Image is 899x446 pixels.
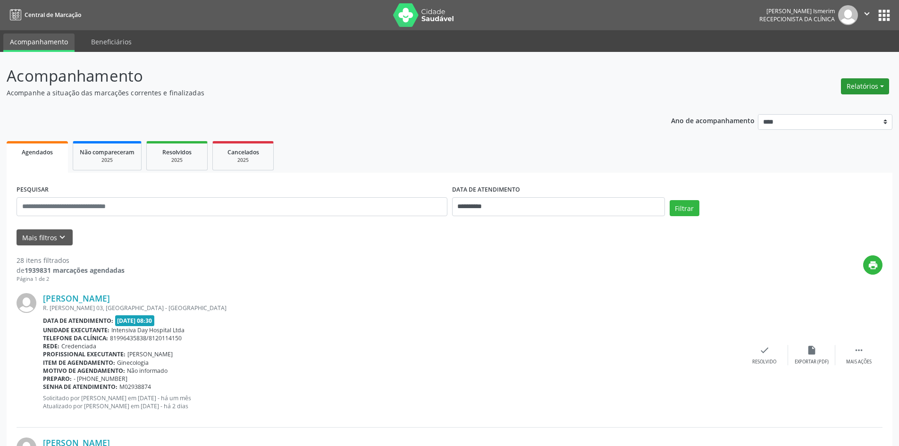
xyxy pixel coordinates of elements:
strong: 1939831 marcações agendadas [25,266,125,275]
p: Ano de acompanhamento [671,114,755,126]
div: 2025 [153,157,201,164]
label: DATA DE ATENDIMENTO [452,183,520,197]
span: Resolvidos [162,148,192,156]
span: Intensiva Day Hospital Ltda [111,326,185,334]
p: Acompanhamento [7,64,627,88]
b: Motivo de agendamento: [43,367,125,375]
button: Relatórios [841,78,889,94]
span: Central de Marcação [25,11,81,19]
span: Cancelados [227,148,259,156]
i:  [862,8,872,19]
div: R. [PERSON_NAME] 03, [GEOGRAPHIC_DATA] - [GEOGRAPHIC_DATA] [43,304,741,312]
b: Rede: [43,342,59,350]
span: Ginecologia [117,359,149,367]
label: PESQUISAR [17,183,49,197]
div: 2025 [219,157,267,164]
b: Preparo: [43,375,72,383]
i: keyboard_arrow_down [57,232,67,243]
div: Mais ações [846,359,872,365]
i:  [854,345,864,355]
span: Agendados [22,148,53,156]
span: M02938874 [119,383,151,391]
span: [PERSON_NAME] [127,350,173,358]
b: Telefone da clínica: [43,334,108,342]
img: img [838,5,858,25]
button:  [858,5,876,25]
p: Solicitado por [PERSON_NAME] em [DATE] - há um mês Atualizado por [PERSON_NAME] em [DATE] - há 2 ... [43,394,741,410]
p: Acompanhe a situação das marcações correntes e finalizadas [7,88,627,98]
div: 28 itens filtrados [17,255,125,265]
span: 81996435838/8120114150 [110,334,182,342]
span: Credenciada [61,342,96,350]
a: [PERSON_NAME] [43,293,110,303]
a: Beneficiários [84,34,138,50]
i: print [868,260,878,270]
div: Exportar (PDF) [795,359,829,365]
div: 2025 [80,157,134,164]
b: Profissional executante: [43,350,126,358]
b: Unidade executante: [43,326,109,334]
a: Acompanhamento [3,34,75,52]
button: Filtrar [670,200,699,216]
div: Página 1 de 2 [17,275,125,283]
i: insert_drive_file [807,345,817,355]
span: - [PHONE_NUMBER] [74,375,127,383]
button: apps [876,7,892,24]
b: Item de agendamento: [43,359,115,367]
div: de [17,265,125,275]
span: Não compareceram [80,148,134,156]
span: Recepcionista da clínica [759,15,835,23]
a: Central de Marcação [7,7,81,23]
div: Resolvido [752,359,776,365]
button: Mais filtroskeyboard_arrow_down [17,229,73,246]
div: [PERSON_NAME] Ismerim [759,7,835,15]
span: Não informado [127,367,168,375]
button: print [863,255,882,275]
span: [DATE] 08:30 [115,315,155,326]
img: img [17,293,36,313]
b: Data de atendimento: [43,317,113,325]
b: Senha de atendimento: [43,383,118,391]
i: check [759,345,770,355]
